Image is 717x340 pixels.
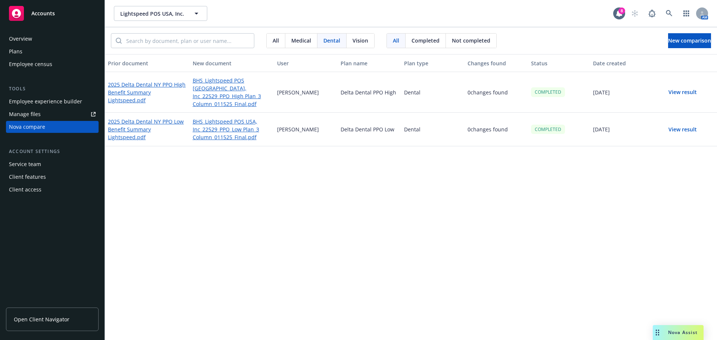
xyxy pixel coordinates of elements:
div: Delta Dental PPO High [338,72,401,113]
span: New comparison [668,37,711,44]
button: User [274,54,338,72]
p: [PERSON_NAME] [277,125,319,133]
a: Search [662,6,677,21]
div: Manage files [9,108,41,120]
button: New comparison [668,33,711,48]
div: Plan type [404,59,462,67]
a: Plans [6,46,99,57]
button: New document [190,54,274,72]
div: Changes found [468,59,525,67]
button: Plan name [338,54,401,72]
span: Completed [412,37,440,44]
div: New document [193,59,271,67]
div: Client features [9,171,46,183]
span: Open Client Navigator [14,315,69,323]
div: Client access [9,184,41,196]
button: Lightspeed POS USA, Inc. [114,6,207,21]
a: 2025 Delta Dental NY PPO High Benefit Summary Lightspeed.pdf [108,81,187,104]
div: Employee census [9,58,52,70]
div: Tools [6,85,99,93]
span: Lightspeed POS USA, Inc. [120,10,185,18]
div: Prior document [108,59,187,67]
div: Service team [9,158,41,170]
div: Plans [9,46,22,57]
button: View result [657,122,709,137]
a: Employee experience builder [6,96,99,107]
a: BHS_Lightspeed POS [GEOGRAPHIC_DATA], Inc_22529_PPO_High Plan_3 Column_011525_Final.pdf [193,77,271,108]
span: Accounts [31,10,55,16]
a: BHS_Lightspeed POS USA, Inc_22529_PPO_Low Plan_3 Column_011525_Final.pdf [193,118,271,141]
div: Nova compare [9,121,45,133]
a: Client features [6,171,99,183]
p: [DATE] [593,125,610,133]
div: COMPLETED [531,125,565,134]
button: Nova Assist [653,325,704,340]
button: Status [528,54,590,72]
a: Client access [6,184,99,196]
button: Date created [590,54,654,72]
span: Medical [291,37,311,44]
div: Delta Dental PPO Low [338,113,401,146]
p: 0 changes found [468,88,508,96]
div: 8 [618,7,625,14]
button: View result [657,85,709,100]
div: Account settings [6,148,99,155]
span: All [393,37,399,44]
a: Employee census [6,58,99,70]
div: Overview [9,33,32,45]
button: Changes found [465,54,528,72]
svg: Search [116,38,122,44]
div: User [277,59,335,67]
button: Prior document [105,54,190,72]
div: Dental [401,72,465,113]
p: [DATE] [593,88,610,96]
a: Nova compare [6,121,99,133]
a: 2025 Delta Dental NY PPO Low Benefit Summary Lightspeed.pdf [108,118,187,141]
span: Vision [353,37,368,44]
span: All [273,37,279,44]
div: Date created [593,59,651,67]
input: Search by document, plan or user name... [122,34,254,48]
p: [PERSON_NAME] [277,88,319,96]
a: Overview [6,33,99,45]
div: COMPLETED [531,87,565,97]
div: Drag to move [653,325,662,340]
div: Dental [401,113,465,146]
span: Nova Assist [668,329,698,336]
span: Dental [323,37,340,44]
button: Plan type [401,54,465,72]
span: Not completed [452,37,490,44]
div: Plan name [341,59,398,67]
div: Employee experience builder [9,96,82,107]
a: Switch app [679,6,694,21]
a: Accounts [6,3,99,24]
a: Service team [6,158,99,170]
a: Manage files [6,108,99,120]
p: 0 changes found [468,125,508,133]
a: Start snowing [627,6,642,21]
a: Report a Bug [645,6,659,21]
div: Status [531,59,587,67]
